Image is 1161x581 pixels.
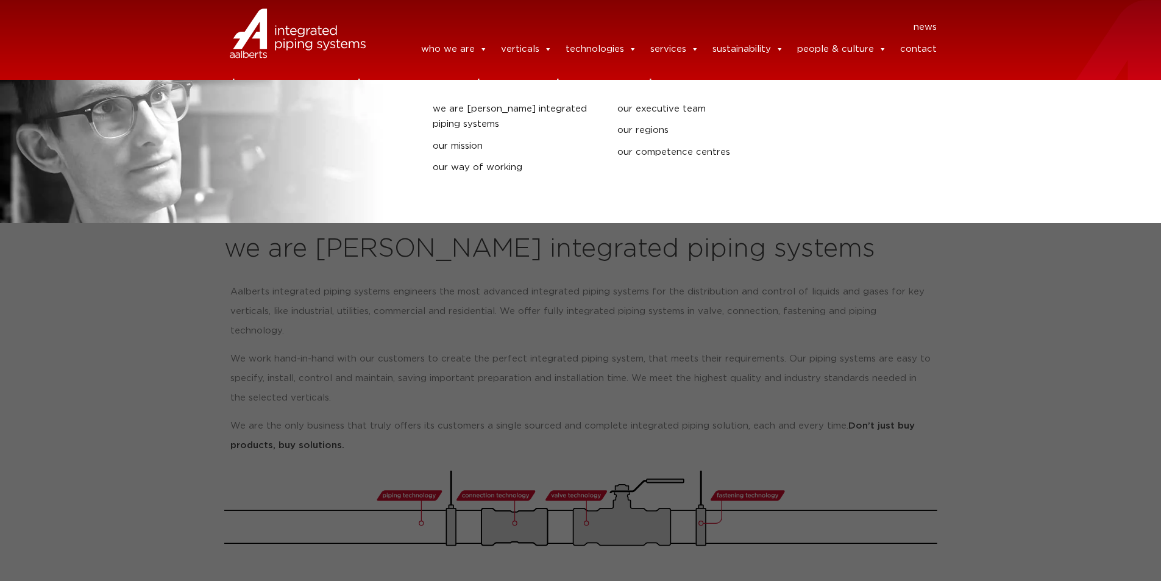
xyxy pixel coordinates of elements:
a: contact [900,37,937,62]
a: our way of working [433,160,599,176]
p: We are the only business that truly offers its customers a single sourced and complete integrated... [230,416,931,455]
a: our regions [617,123,784,138]
a: our executive team [617,101,784,117]
h2: we are [PERSON_NAME] integrated piping systems [224,235,937,264]
nav: Menu [384,18,937,37]
p: Aalberts integrated piping systems engineers the most advanced integrated piping systems for the ... [230,282,931,341]
a: people & culture [797,37,887,62]
a: services [650,37,699,62]
a: verticals [501,37,552,62]
a: sustainability [712,37,784,62]
a: who we are [421,37,488,62]
a: we are [PERSON_NAME] integrated piping systems [433,101,599,132]
a: news [914,18,937,37]
a: technologies [566,37,637,62]
a: our competence centres [617,144,784,160]
a: our mission [433,138,599,154]
p: We work hand-in-hand with our customers to create the perfect integrated piping system, that meet... [230,349,931,408]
